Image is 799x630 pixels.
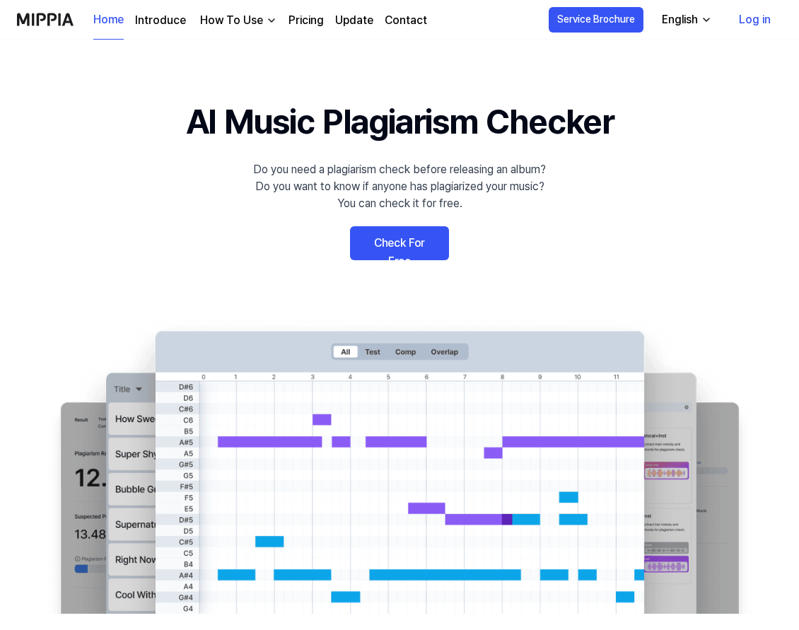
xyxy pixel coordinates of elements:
[93,1,124,40] a: Home
[288,12,324,29] a: Pricing
[186,96,614,147] h1: AI Music Plagiarism Checker
[266,15,277,26] img: down
[385,12,427,29] a: Contact
[335,12,373,29] a: Update
[197,12,266,29] div: How To Use
[350,226,449,260] a: Check For Free
[651,6,721,34] button: English
[253,161,546,212] div: Do you need a plagiarism check before releasing an album? Do you want to know if anyone has plagi...
[197,12,277,29] button: How To Use
[659,11,701,28] div: English
[32,317,767,614] img: main Image
[549,7,643,33] button: Service Brochure
[135,12,186,29] a: Introduce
